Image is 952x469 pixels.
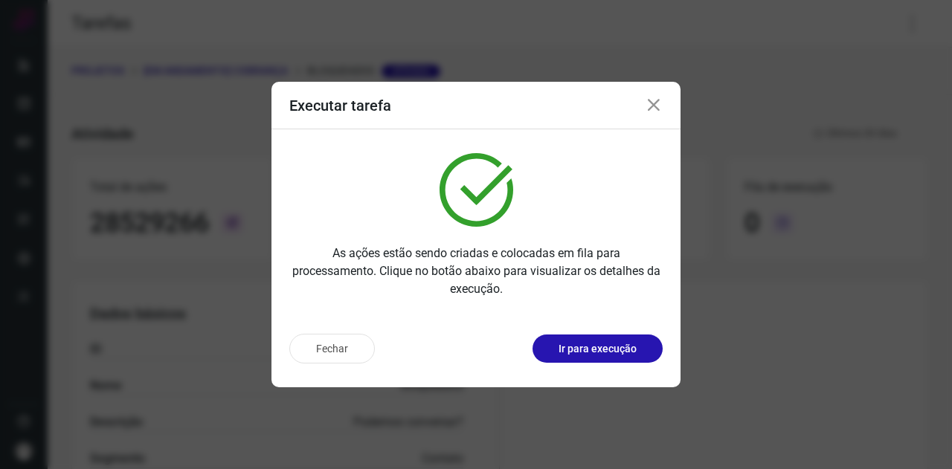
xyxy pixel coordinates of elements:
[440,153,513,227] img: verified.svg
[559,341,637,357] p: Ir para execução
[533,334,663,363] button: Ir para execução
[289,334,375,363] button: Fechar
[289,245,663,298] p: As ações estão sendo criadas e colocadas em fila para processamento. Clique no botão abaixo para ...
[289,97,391,114] h3: Executar tarefa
